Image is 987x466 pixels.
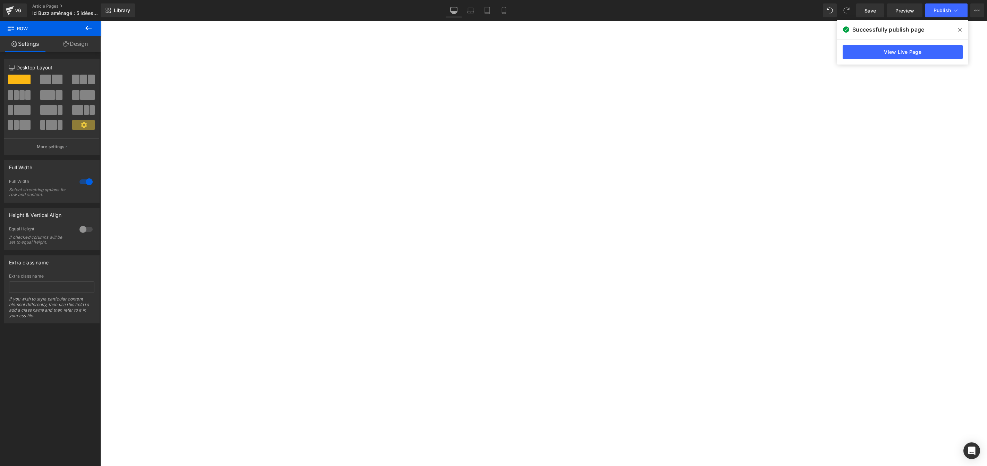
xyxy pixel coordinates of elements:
span: Successfully publish page [852,25,924,34]
a: Laptop [462,3,479,17]
a: v6 [3,3,27,17]
span: Publish [934,8,951,13]
div: Select stretching options for row and content. [9,187,71,197]
a: Mobile [496,3,512,17]
button: More settings [4,138,99,155]
div: If you wish to style particular content element differently, then use this field to add a class n... [9,296,94,323]
a: Article Pages [32,3,112,9]
span: Preview [895,7,914,14]
a: Preview [887,3,922,17]
button: Redo [840,3,853,17]
a: Tablet [479,3,496,17]
span: Library [114,7,130,14]
div: Full Width [9,161,32,170]
a: Desktop [446,3,462,17]
div: Equal Height [9,226,73,234]
button: More [970,3,984,17]
p: Desktop Layout [9,64,94,71]
div: Height & Vertical Align [9,208,61,218]
button: Publish [925,3,968,17]
a: View Live Page [843,45,963,59]
a: New Library [101,3,135,17]
div: Full Width [9,179,73,186]
div: Extra class name [9,274,94,279]
button: Undo [823,3,837,17]
div: v6 [14,6,23,15]
span: Row [7,21,76,36]
div: Open Intercom Messenger [963,442,980,459]
a: Design [50,36,101,52]
p: More settings [37,144,65,150]
span: Id Buzz aménagé : 5 idées pour un intérieur moderne en 2025 [32,10,99,16]
span: Save [864,7,876,14]
div: If checked columns will be set to equal height. [9,235,71,245]
div: Extra class name [9,256,49,265]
